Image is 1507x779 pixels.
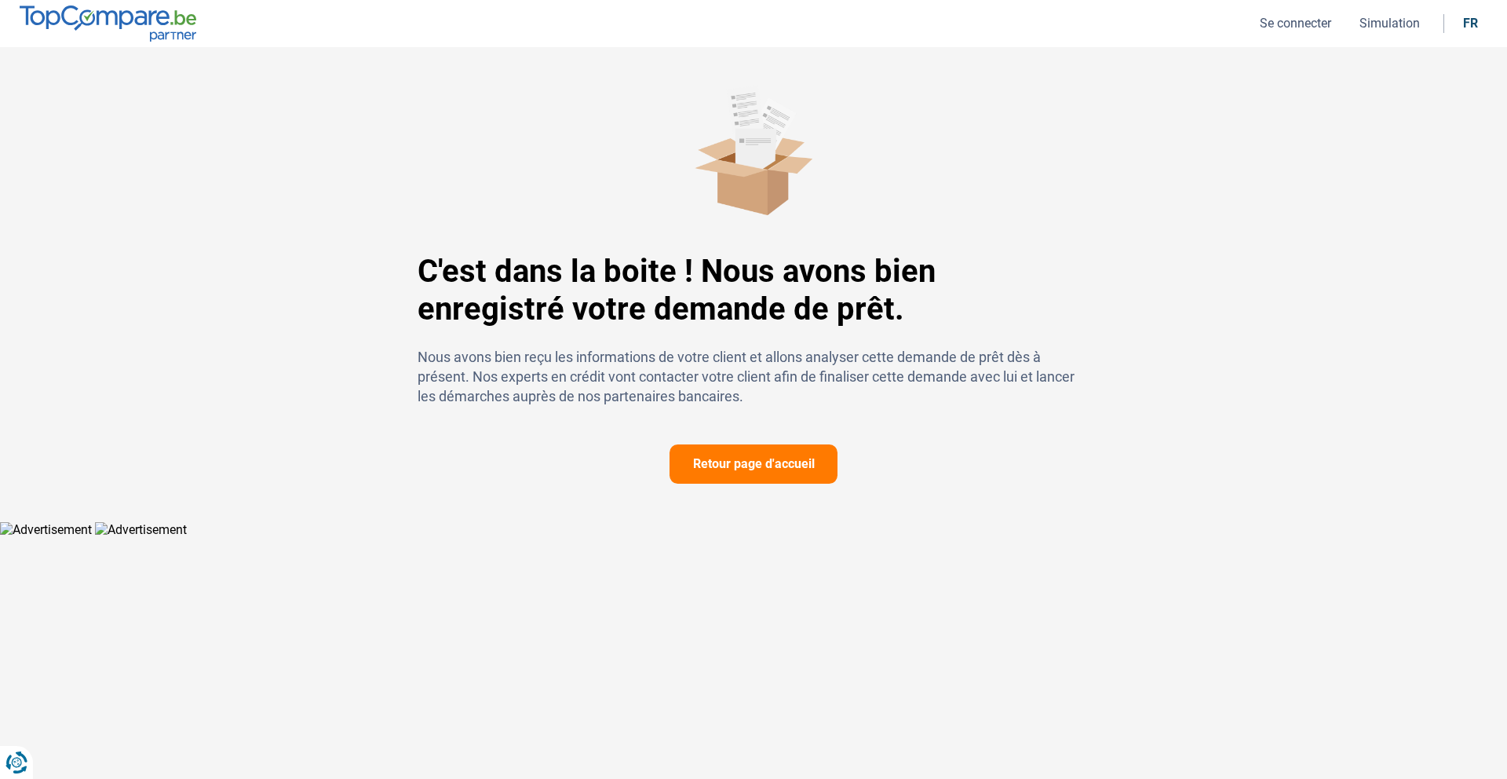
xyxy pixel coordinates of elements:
[1463,16,1478,31] div: fr
[670,444,837,484] button: Retour page d'accueil
[20,5,196,41] img: TopCompare.be
[418,347,1089,407] p: Nous avons bien reçu les informations de votre client et allons analyser cette demande de prêt dè...
[1255,15,1336,31] button: Se connecter
[1355,15,1425,31] button: Simulation
[418,253,1089,328] h1: C'est dans la boite ! Nous avons bien enregistré votre demande de prêt.
[695,85,812,215] img: C'est dans la boite ! Nous avons bien enregistré votre demande de prêt.
[95,522,187,537] img: Advertisement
